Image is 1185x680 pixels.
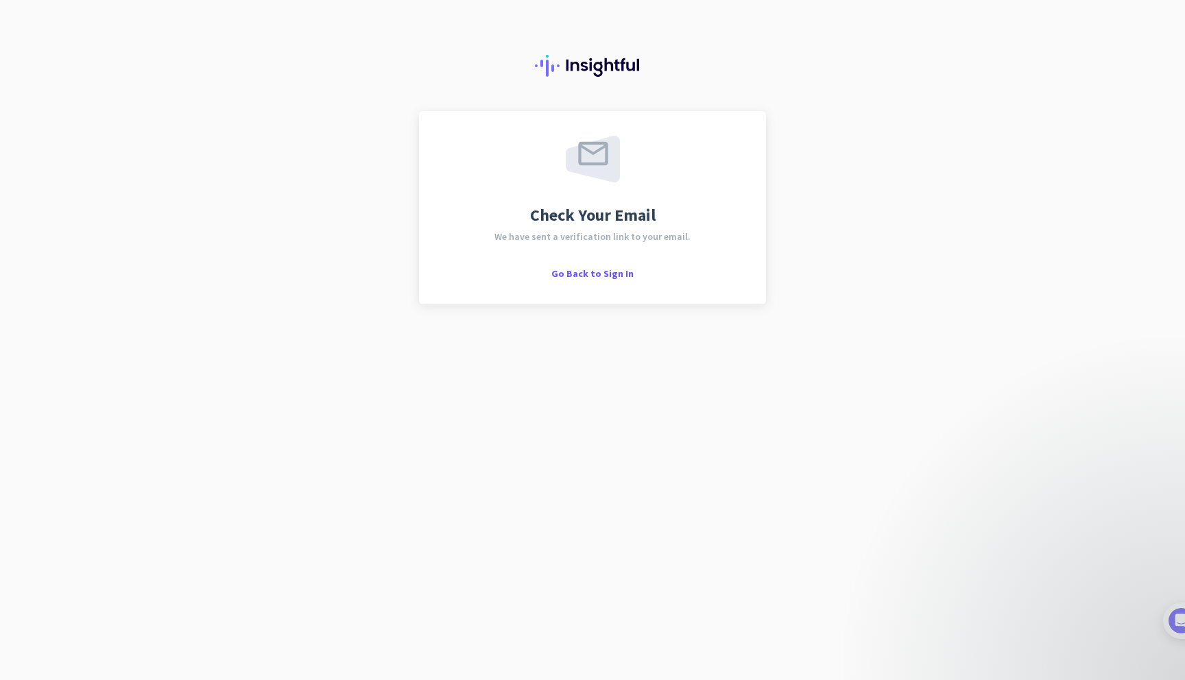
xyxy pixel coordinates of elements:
[566,136,620,182] img: email-sent
[535,55,650,77] img: Insightful
[530,207,656,223] span: Check Your Email
[494,232,691,241] span: We have sent a verification link to your email.
[551,267,634,280] span: Go Back to Sign In
[904,492,1178,646] iframe: Intercom notifications message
